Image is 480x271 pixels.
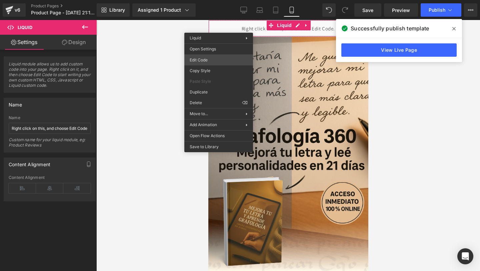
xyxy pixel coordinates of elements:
a: Expand / Collapse [94,0,102,10]
a: Product Pages [31,3,108,9]
span: Add Animation [190,122,246,128]
span: Liquid [67,0,85,10]
button: Redo [338,3,352,17]
span: Product Page - [DATE] 21:18:06 [31,10,95,15]
div: Content Alignment [9,158,50,167]
button: More [464,3,477,17]
span: Publish [429,7,445,13]
button: Publish [421,3,461,17]
span: Paste Style [190,78,248,84]
div: Content Alignment [9,175,91,180]
span: Liquid [190,35,201,40]
div: Assigned 1 Product [138,7,190,13]
div: Custom name for your liquid module, eg: Product Reviews [9,137,91,152]
span: Move to... [190,111,246,117]
span: Save [362,7,373,14]
button: Undo [322,3,336,17]
span: Successfully publish template [351,24,429,32]
span: Library [109,7,125,13]
span: Liquid [18,25,32,30]
a: Mobile [284,3,300,17]
span: Open Settings [190,46,248,52]
a: View Live Page [341,43,457,57]
span: Delete [190,100,242,106]
div: Name [9,115,91,120]
span: Edit Code [190,57,248,63]
div: Open Intercom Messenger [457,248,473,264]
span: Save to Library [190,144,248,150]
a: Desktop [236,3,252,17]
span: Open Flow Actions [190,133,248,139]
a: Laptop [252,3,268,17]
div: v6 [13,6,22,14]
span: Liquid module allows us to add custom code into your page. Right click on it, and then choose Edi... [9,61,91,92]
a: Design [50,35,98,50]
a: Preview [384,3,418,17]
span: Copy Style [190,68,248,74]
span: ⌫ [242,100,248,106]
span: Duplicate [190,89,248,95]
a: v6 [3,3,26,17]
a: Tablet [268,3,284,17]
div: Name [9,98,22,107]
span: Preview [392,7,410,14]
a: New Library [97,3,130,17]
